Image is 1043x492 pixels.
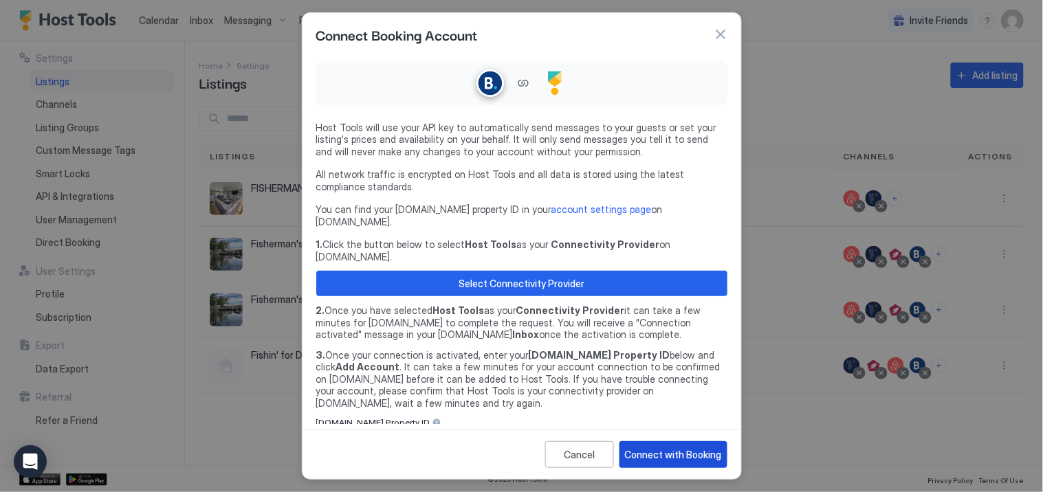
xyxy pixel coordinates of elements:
[465,238,517,250] b: Host Tools
[316,122,727,158] span: Host Tools will use your API key to automatically send messages to your guests or set your listin...
[316,203,727,227] span: You can find your [DOMAIN_NAME] property ID in your on [DOMAIN_NAME].
[316,238,323,250] b: 1.
[551,238,660,250] b: Connectivity Provider
[336,361,400,372] b: Add Account
[545,441,614,468] button: Cancel
[316,349,727,410] span: Once your connection is activated, enter your below and click . It can take a few minutes for you...
[433,304,485,316] b: Host Tools
[316,24,478,45] span: Connect Booking Account
[459,276,584,291] div: Select Connectivity Provider
[316,168,727,192] span: All network traffic is encrypted on Host Tools and all data is stored using the latest compliance...
[529,349,670,361] b: [DOMAIN_NAME] Property ID
[513,328,540,340] b: Inbox
[316,271,727,296] button: Select Connectivity Provider
[619,441,727,468] button: Connect with Booking
[316,417,430,427] span: [DOMAIN_NAME] Property ID
[316,349,326,361] b: 3.
[316,238,727,262] span: Click the button below to select as your on [DOMAIN_NAME].
[625,447,722,462] div: Connect with Booking
[516,304,625,316] b: Connectivity Provider
[551,203,652,215] a: account settings page
[564,447,595,462] div: Cancel
[316,304,727,341] span: Once you have selected as your it can take a few minutes for [DOMAIN_NAME] to complete the reques...
[316,304,325,316] b: 2.
[14,445,47,478] div: Open Intercom Messenger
